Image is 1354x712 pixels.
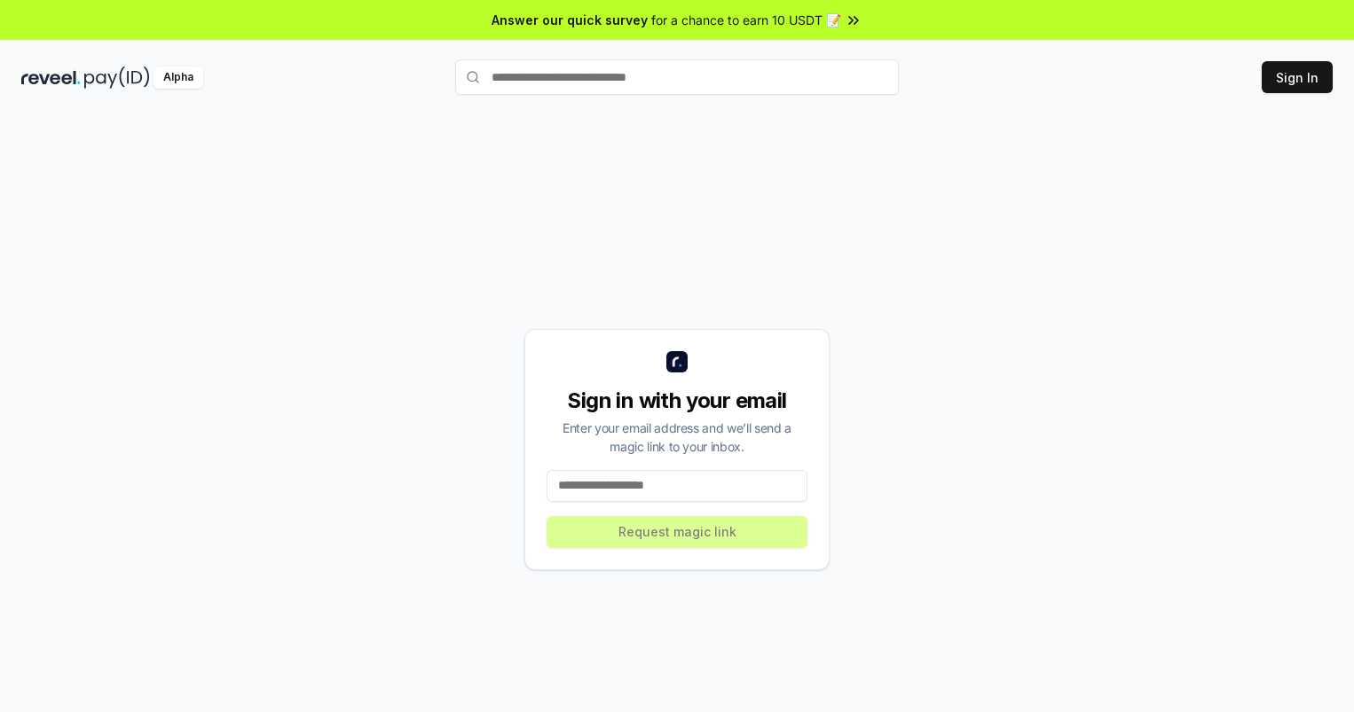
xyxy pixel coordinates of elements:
button: Sign In [1262,61,1333,93]
div: Enter your email address and we’ll send a magic link to your inbox. [547,419,807,456]
div: Sign in with your email [547,387,807,415]
div: Alpha [154,67,203,89]
span: Answer our quick survey [492,11,648,29]
img: reveel_dark [21,67,81,89]
span: for a chance to earn 10 USDT 📝 [651,11,841,29]
img: pay_id [84,67,150,89]
img: logo_small [666,351,688,372]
